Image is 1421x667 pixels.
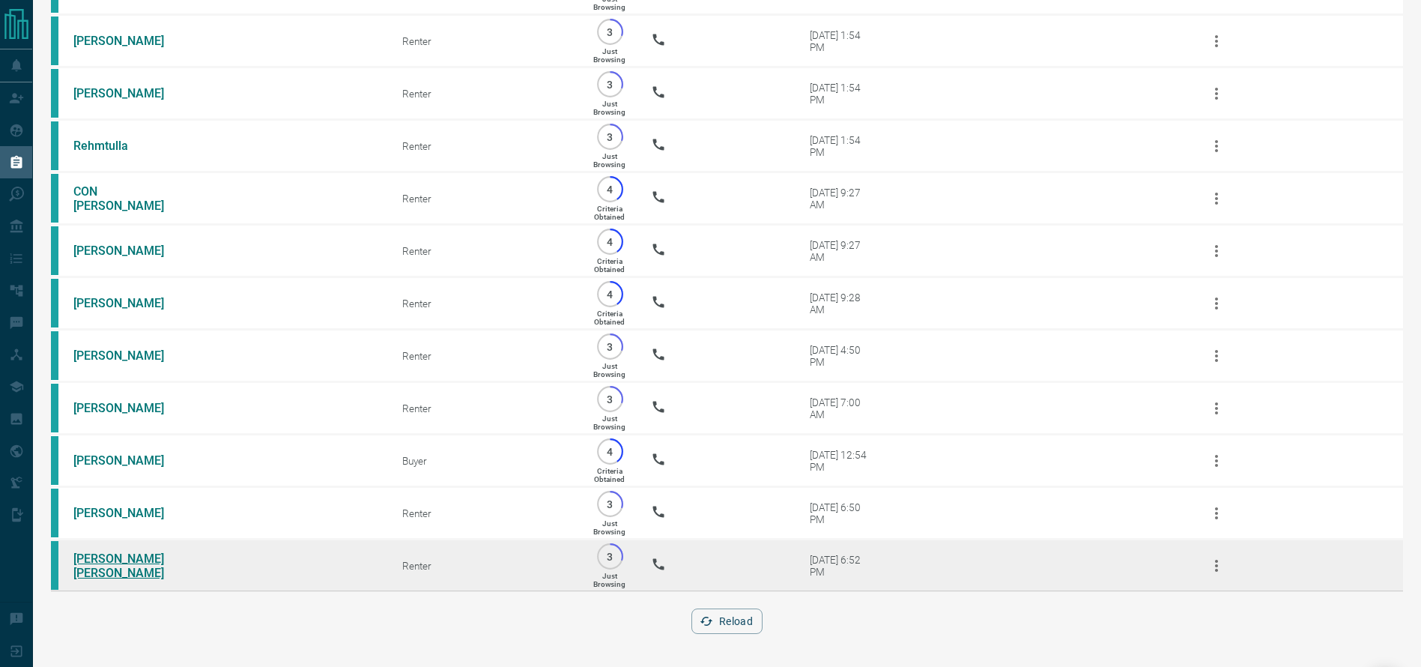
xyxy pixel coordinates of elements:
[605,26,616,37] p: 3
[73,34,186,48] a: [PERSON_NAME]
[51,174,58,223] div: condos.ca
[605,446,616,457] p: 4
[51,69,58,118] div: condos.ca
[605,551,616,562] p: 3
[605,289,616,300] p: 4
[810,187,873,211] div: [DATE] 9:27 AM
[73,401,186,415] a: [PERSON_NAME]
[594,467,625,483] p: Criteria Obtained
[73,296,186,310] a: [PERSON_NAME]
[73,506,186,520] a: [PERSON_NAME]
[593,572,625,588] p: Just Browsing
[73,552,186,580] a: [PERSON_NAME] [PERSON_NAME]
[810,239,873,263] div: [DATE] 9:27 AM
[593,362,625,378] p: Just Browsing
[605,131,616,142] p: 3
[51,541,58,590] div: condos.ca
[402,455,569,467] div: Buyer
[402,350,569,362] div: Renter
[594,310,625,326] p: Criteria Obtained
[810,29,873,53] div: [DATE] 1:54 PM
[605,79,616,90] p: 3
[810,134,873,158] div: [DATE] 1:54 PM
[593,414,625,431] p: Just Browsing
[605,393,616,405] p: 3
[810,501,873,525] div: [DATE] 6:50 PM
[402,507,569,519] div: Renter
[605,341,616,352] p: 3
[73,86,186,100] a: [PERSON_NAME]
[402,35,569,47] div: Renter
[402,245,569,257] div: Renter
[51,279,58,328] div: condos.ca
[593,100,625,116] p: Just Browsing
[810,396,873,420] div: [DATE] 7:00 AM
[73,348,186,363] a: [PERSON_NAME]
[73,139,186,153] a: Rehmtulla
[605,498,616,510] p: 3
[605,184,616,195] p: 4
[51,331,58,380] div: condos.ca
[402,140,569,152] div: Renter
[810,449,873,473] div: [DATE] 12:54 PM
[594,205,625,221] p: Criteria Obtained
[810,554,873,578] div: [DATE] 6:52 PM
[810,82,873,106] div: [DATE] 1:54 PM
[593,47,625,64] p: Just Browsing
[810,292,873,316] div: [DATE] 9:28 AM
[402,298,569,310] div: Renter
[51,489,58,537] div: condos.ca
[51,121,58,170] div: condos.ca
[402,88,569,100] div: Renter
[810,344,873,368] div: [DATE] 4:50 PM
[51,226,58,275] div: condos.ca
[594,257,625,274] p: Criteria Obtained
[402,402,569,414] div: Renter
[402,193,569,205] div: Renter
[51,436,58,485] div: condos.ca
[402,560,569,572] div: Renter
[691,609,763,634] button: Reload
[51,16,58,65] div: condos.ca
[593,152,625,169] p: Just Browsing
[73,184,186,213] a: CON [PERSON_NAME]
[593,519,625,536] p: Just Browsing
[605,236,616,247] p: 4
[51,384,58,432] div: condos.ca
[73,244,186,258] a: [PERSON_NAME]
[73,453,186,468] a: [PERSON_NAME]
